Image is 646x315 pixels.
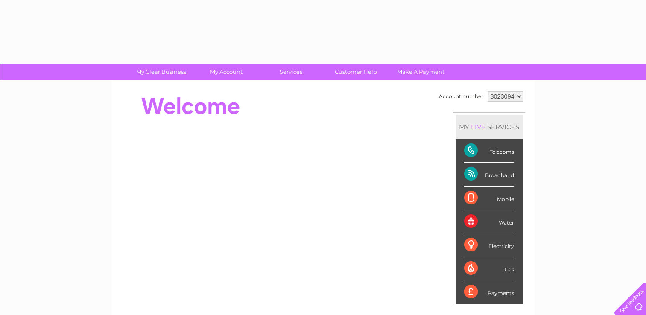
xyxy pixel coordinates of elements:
[464,187,514,210] div: Mobile
[464,163,514,186] div: Broadband
[464,210,514,233] div: Water
[469,123,487,131] div: LIVE
[464,257,514,280] div: Gas
[191,64,261,80] a: My Account
[386,64,456,80] a: Make A Payment
[464,139,514,163] div: Telecoms
[464,233,514,257] div: Electricity
[256,64,326,80] a: Services
[464,280,514,303] div: Payments
[126,64,196,80] a: My Clear Business
[321,64,391,80] a: Customer Help
[437,89,485,104] td: Account number
[456,115,523,139] div: MY SERVICES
